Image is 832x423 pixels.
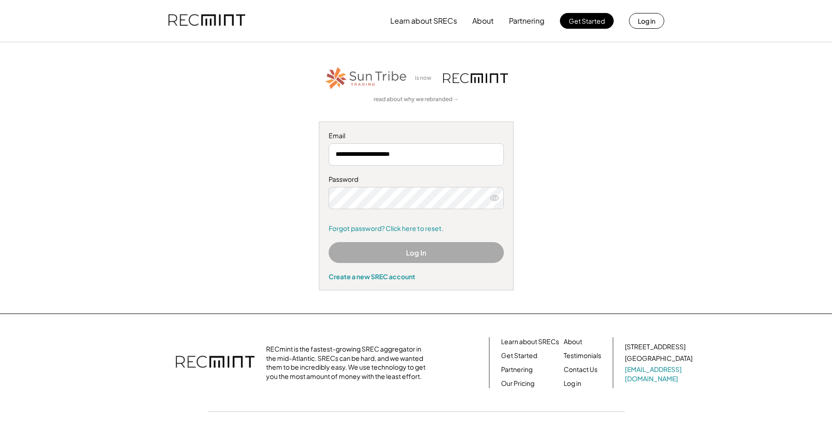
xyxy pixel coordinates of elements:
div: [GEOGRAPHIC_DATA] [625,354,692,363]
a: Forgot password? Click here to reset. [329,224,504,233]
a: Learn about SRECs [501,337,559,346]
a: About [564,337,582,346]
img: recmint-logotype%403x.png [176,346,254,379]
button: About [472,12,494,30]
a: [EMAIL_ADDRESS][DOMAIN_NAME] [625,365,694,383]
div: is now [413,74,438,82]
a: Contact Us [564,365,597,374]
img: recmint-logotype%403x.png [168,5,245,37]
a: Testimonials [564,351,601,360]
a: Our Pricing [501,379,534,388]
div: Password [329,175,504,184]
a: Log in [564,379,581,388]
button: Partnering [509,12,545,30]
button: Log In [329,242,504,263]
a: Get Started [501,351,537,360]
div: RECmint is the fastest-growing SREC aggregator in the mid-Atlantic. SRECs can be hard, and we wan... [266,345,431,381]
button: Log in [629,13,664,29]
a: Partnering [501,365,533,374]
a: read about why we rebranded → [374,96,459,103]
img: recmint-logotype%403x.png [443,73,508,83]
button: Get Started [560,13,614,29]
div: [STREET_ADDRESS] [625,342,686,352]
div: Create a new SREC account [329,272,504,281]
img: STT_Horizontal_Logo%2B-%2BColor.png [324,65,408,91]
button: Learn about SRECs [390,12,457,30]
div: Email [329,131,504,141]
